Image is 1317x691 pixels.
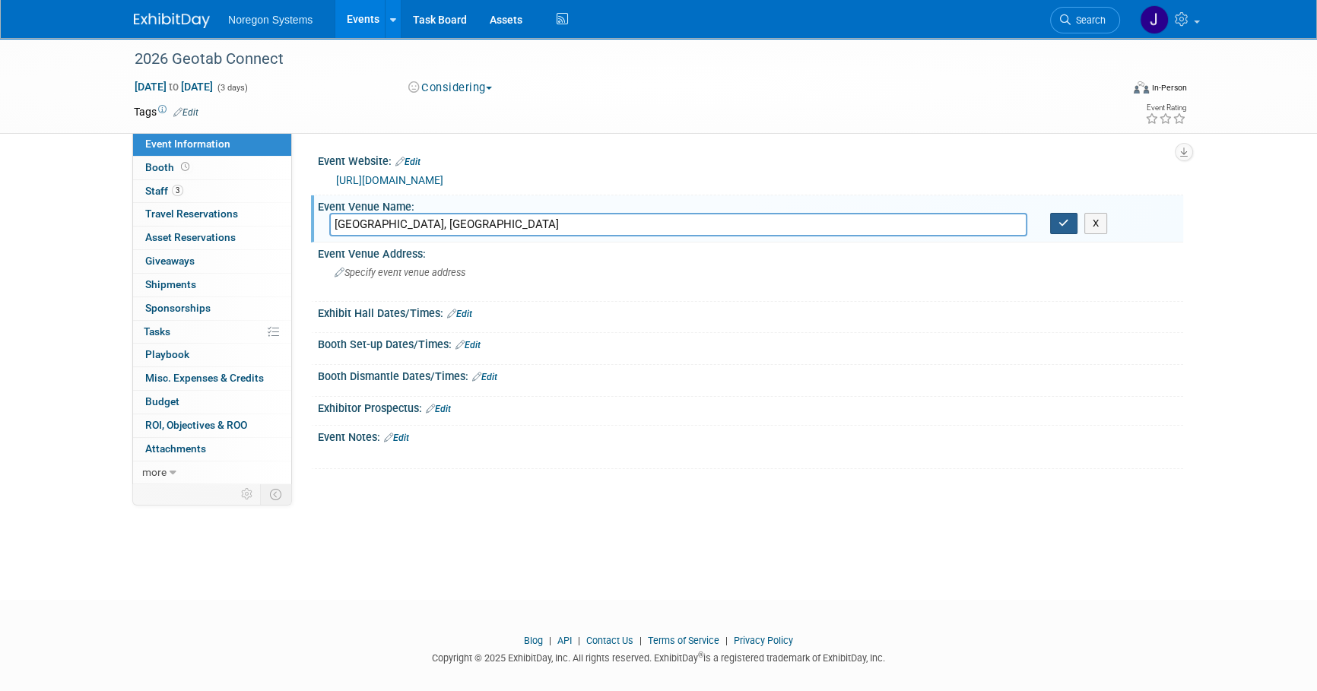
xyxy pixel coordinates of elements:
[698,651,703,659] sup: ®
[318,333,1183,353] div: Booth Set-up Dates/Times:
[133,157,291,179] a: Booth
[1140,5,1169,34] img: Johana Gil
[455,340,481,350] a: Edit
[145,231,236,243] span: Asset Reservations
[133,203,291,226] a: Travel Reservations
[134,104,198,119] td: Tags
[318,242,1183,262] div: Event Venue Address:
[545,635,555,646] span: |
[145,395,179,407] span: Budget
[234,484,261,504] td: Personalize Event Tab Strip
[395,157,420,167] a: Edit
[1084,213,1108,234] button: X
[145,255,195,267] span: Giveaways
[133,180,291,203] a: Staff3
[172,185,183,196] span: 3
[1145,104,1186,112] div: Event Rating
[145,442,206,455] span: Attachments
[133,367,291,390] a: Misc. Expenses & Credits
[145,185,183,197] span: Staff
[336,174,443,186] a: [URL][DOMAIN_NAME]
[318,426,1183,445] div: Event Notes:
[734,635,793,646] a: Privacy Policy
[1151,82,1187,94] div: In-Person
[228,14,313,26] span: Noregon Systems
[1050,7,1120,33] a: Search
[173,107,198,118] a: Edit
[178,161,192,173] span: Booth not reserved yet
[318,195,1183,214] div: Event Venue Name:
[648,635,719,646] a: Terms of Service
[261,484,292,504] td: Toggle Event Tabs
[318,365,1183,385] div: Booth Dismantle Dates/Times:
[133,133,291,156] a: Event Information
[384,433,409,443] a: Edit
[133,250,291,273] a: Giveaways
[133,297,291,320] a: Sponsorships
[133,391,291,414] a: Budget
[318,397,1183,417] div: Exhibitor Prospectus:
[145,138,230,150] span: Event Information
[133,227,291,249] a: Asset Reservations
[142,466,167,478] span: more
[145,278,196,290] span: Shipments
[472,372,497,382] a: Edit
[426,404,451,414] a: Edit
[586,635,633,646] a: Contact Us
[145,372,264,384] span: Misc. Expenses & Credits
[134,13,210,28] img: ExhibitDay
[144,325,170,338] span: Tasks
[318,150,1183,170] div: Event Website:
[335,267,465,278] span: Specify event venue address
[133,344,291,366] a: Playbook
[145,419,247,431] span: ROI, Objectives & ROO
[145,208,238,220] span: Travel Reservations
[145,161,192,173] span: Booth
[145,302,211,314] span: Sponsorships
[133,321,291,344] a: Tasks
[133,438,291,461] a: Attachments
[403,80,498,96] button: Considering
[557,635,572,646] a: API
[216,83,248,93] span: (3 days)
[129,46,1097,73] div: 2026 Geotab Connect
[524,635,543,646] a: Blog
[133,414,291,437] a: ROI, Objectives & ROO
[722,635,731,646] span: |
[167,81,181,93] span: to
[318,302,1183,322] div: Exhibit Hall Dates/Times:
[447,309,472,319] a: Edit
[636,635,646,646] span: |
[1030,79,1187,102] div: Event Format
[145,348,189,360] span: Playbook
[1071,14,1106,26] span: Search
[133,274,291,296] a: Shipments
[133,461,291,484] a: more
[134,80,214,94] span: [DATE] [DATE]
[1134,81,1149,94] img: Format-Inperson.png
[574,635,584,646] span: |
